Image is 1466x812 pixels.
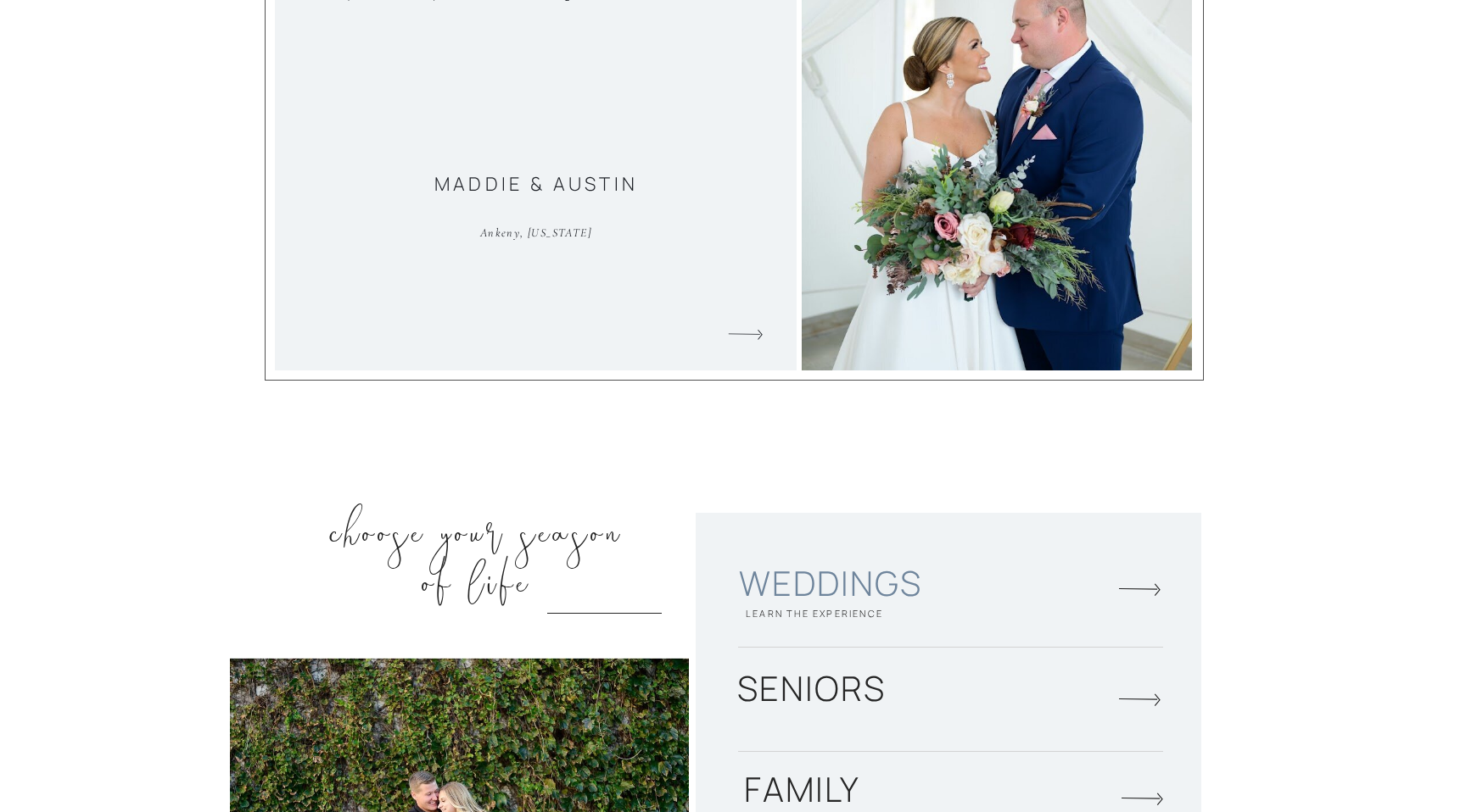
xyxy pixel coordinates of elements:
[697,668,925,717] a: seniors
[689,559,972,613] a: Weddings
[746,608,911,622] a: learn the experience
[319,513,634,639] h3: Choose your season of life
[329,172,743,216] p: Maddie & austin
[472,222,600,242] p: Ankeny, [US_STATE]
